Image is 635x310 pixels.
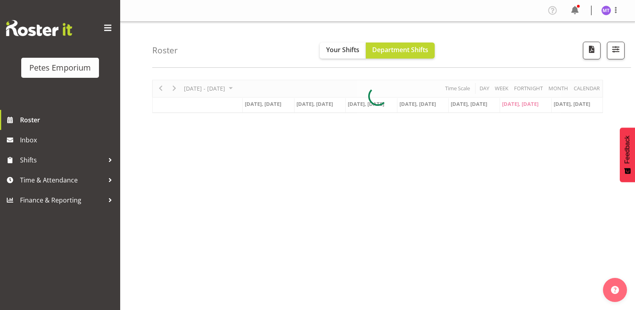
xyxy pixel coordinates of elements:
img: mya-taupawa-birkhead5814.jpg [601,6,611,15]
span: Your Shifts [326,45,359,54]
button: Your Shifts [320,43,366,59]
span: Roster [20,114,116,126]
span: Shifts [20,154,104,166]
h4: Roster [152,46,178,55]
img: Rosterit website logo [6,20,72,36]
span: Finance & Reporting [20,194,104,206]
span: Department Shifts [372,45,428,54]
button: Filter Shifts [607,42,625,59]
span: Feedback [624,136,631,164]
button: Download a PDF of the roster according to the set date range. [583,42,601,59]
div: Petes Emporium [29,62,91,74]
button: Department Shifts [366,43,435,59]
span: Time & Attendance [20,174,104,186]
span: Inbox [20,134,116,146]
img: help-xxl-2.png [611,286,619,294]
button: Feedback - Show survey [620,128,635,182]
